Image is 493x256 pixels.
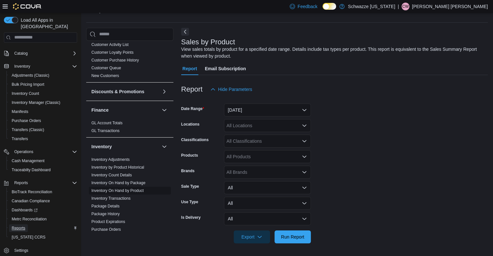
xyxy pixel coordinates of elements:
[6,107,80,116] button: Manifests
[18,17,77,30] span: Load All Apps in [GEOGRAPHIC_DATA]
[181,38,235,46] h3: Sales by Product
[181,85,203,93] h3: Report
[91,73,119,78] a: New Customers
[160,106,168,114] button: Finance
[181,122,200,127] label: Locations
[86,119,173,137] div: Finance
[12,50,77,57] span: Catalog
[9,126,77,134] span: Transfers (Classic)
[12,62,77,70] span: Inventory
[14,248,28,253] span: Settings
[9,72,52,79] a: Adjustments (Classic)
[402,3,409,10] span: CW
[12,136,28,141] span: Transfers
[323,3,336,10] input: Dark Mode
[9,215,77,223] span: Metrc Reconciliation
[6,224,80,233] button: Reports
[9,197,53,205] a: Canadian Compliance
[6,233,80,242] button: [US_STATE] CCRS
[91,107,159,113] button: Finance
[181,215,201,220] label: Is Delivery
[91,219,125,224] span: Product Expirations
[6,156,80,165] button: Cash Management
[181,46,485,60] div: View sales totals by product for a specified date range. Details include tax types per product. T...
[91,128,120,133] a: GL Transactions
[224,197,311,210] button: All
[12,50,30,57] button: Catalog
[302,154,307,159] button: Open list of options
[91,88,159,95] button: Discounts & Promotions
[12,109,28,114] span: Manifests
[12,148,36,156] button: Operations
[12,235,45,240] span: [US_STATE] CCRS
[9,108,77,116] span: Manifests
[6,187,80,196] button: BioTrack Reconciliation
[12,62,33,70] button: Inventory
[91,188,144,193] span: Inventory On Hand by Product
[14,64,30,69] span: Inventory
[91,196,131,201] span: Inventory Transactions
[12,118,41,123] span: Purchase Orders
[91,204,120,209] span: Package Details
[12,198,50,204] span: Canadian Compliance
[12,217,47,222] span: Metrc Reconciliation
[6,80,80,89] button: Bulk Pricing Import
[9,135,77,143] span: Transfers
[91,66,121,70] a: Customer Queue
[91,181,146,185] a: Inventory On Hand by Package
[9,215,49,223] a: Metrc Reconciliation
[12,179,77,187] span: Reports
[12,246,77,254] span: Settings
[9,188,77,196] span: BioTrack Reconciliation
[9,108,31,116] a: Manifests
[9,157,77,165] span: Cash Management
[91,180,146,185] span: Inventory On Hand by Package
[12,148,77,156] span: Operations
[91,107,109,113] h3: Finance
[9,90,77,97] span: Inventory Count
[1,147,80,156] button: Operations
[234,230,270,243] button: Export
[1,62,80,71] button: Inventory
[91,157,130,162] a: Inventory Adjustments
[302,123,307,128] button: Open list of options
[6,98,80,107] button: Inventory Manager (Classic)
[218,86,252,93] span: Hide Parameters
[9,233,77,241] span: Washington CCRS
[9,117,77,125] span: Purchase Orders
[6,89,80,98] button: Inventory Count
[9,166,53,174] a: Traceabilty Dashboard
[12,127,44,132] span: Transfers (Classic)
[208,83,255,96] button: Hide Parameters
[14,180,28,185] span: Reports
[91,143,112,150] h3: Inventory
[181,168,194,173] label: Brands
[12,247,31,254] a: Settings
[91,88,144,95] h3: Discounts & Promotions
[6,165,80,174] button: Traceabilty Dashboard
[91,188,144,193] a: Inventory On Hand by Product
[160,143,168,150] button: Inventory
[182,62,197,75] span: Report
[9,81,47,88] a: Bulk Pricing Import
[1,178,80,187] button: Reports
[6,125,80,134] button: Transfers (Classic)
[224,212,311,225] button: All
[6,206,80,215] a: Dashboards
[91,212,120,216] a: Package History
[91,219,125,224] a: Product Expirations
[91,73,119,78] span: New Customers
[412,3,488,10] p: [PERSON_NAME] [PERSON_NAME]
[9,224,77,232] span: Reports
[91,42,129,47] a: Customer Activity List
[224,104,311,117] button: [DATE]
[91,120,123,126] span: GL Account Totals
[91,65,121,71] span: Customer Queue
[12,73,49,78] span: Adjustments (Classic)
[9,90,42,97] a: Inventory Count
[181,28,189,36] button: Next
[302,139,307,144] button: Open list of options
